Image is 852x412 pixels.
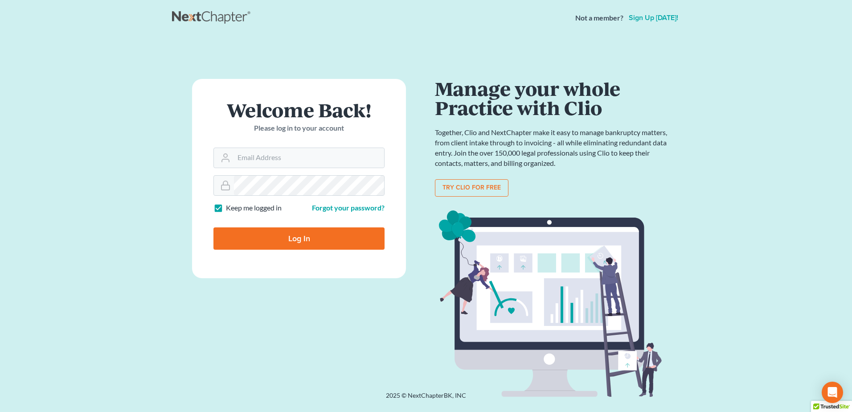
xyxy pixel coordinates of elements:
div: Open Intercom Messenger [822,382,843,403]
label: Keep me logged in [226,203,282,213]
a: Sign up [DATE]! [627,14,680,21]
h1: Welcome Back! [213,100,385,119]
div: 2025 © NextChapterBK, INC [172,391,680,407]
input: Log In [213,227,385,250]
p: Please log in to your account [213,123,385,133]
a: Try clio for free [435,179,508,197]
img: clio_bg-1f7fd5e12b4bb4ecf8b57ca1a7e67e4ff233b1f5529bdf2c1c242739b0445cb7.svg [435,207,671,401]
a: Forgot your password? [312,203,385,212]
h1: Manage your whole Practice with Clio [435,79,671,117]
p: Together, Clio and NextChapter make it easy to manage bankruptcy matters, from client intake thro... [435,128,671,168]
strong: Not a member? [575,13,623,23]
input: Email Address [234,148,384,168]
